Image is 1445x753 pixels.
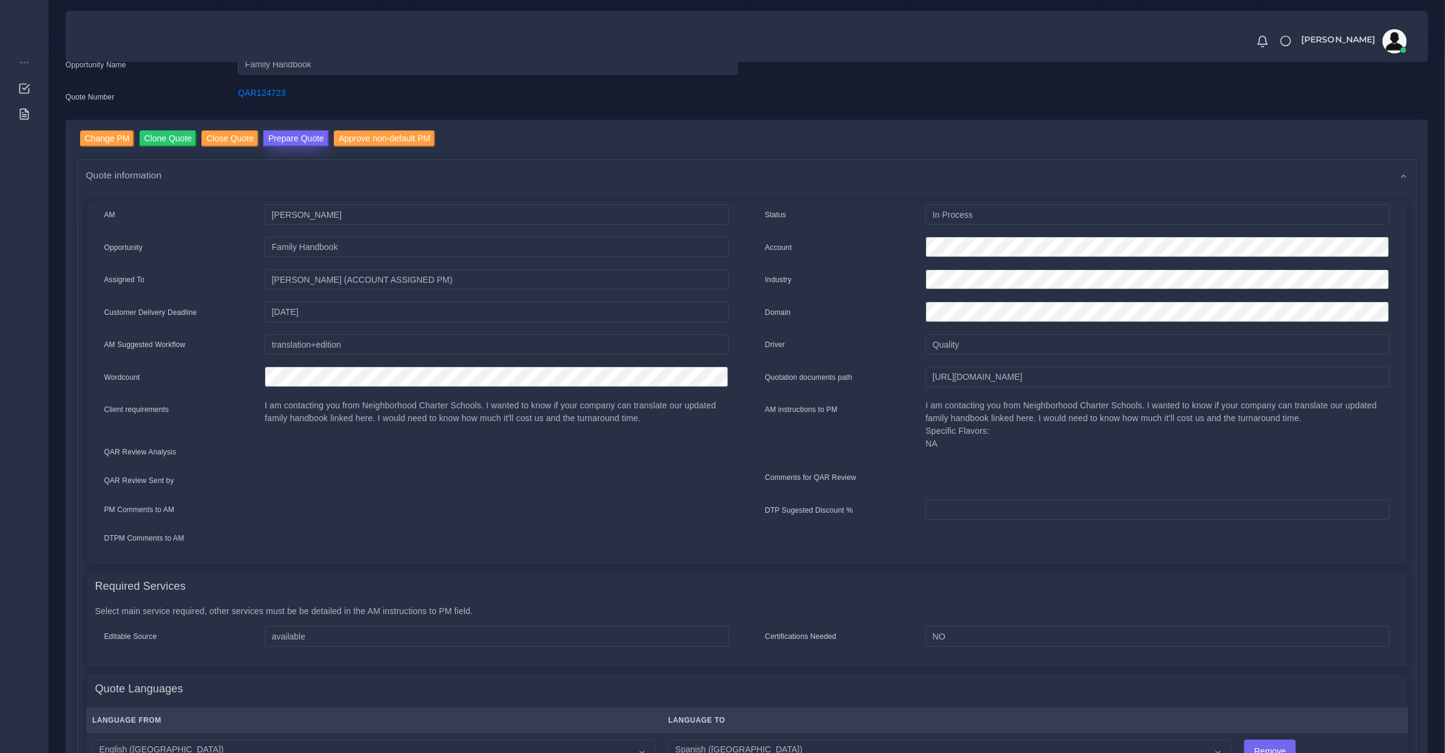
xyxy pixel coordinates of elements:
[104,242,143,253] label: Opportunity
[104,447,177,458] label: QAR Review Analysis
[201,130,259,147] input: Close Quote
[265,269,728,290] input: pm
[662,708,1238,733] th: Language To
[104,339,186,350] label: AM Suggested Workflow
[104,274,145,285] label: Assigned To
[95,605,1399,618] p: Select main service required, other services must be be detailed in the AM instructions to PM field.
[1295,29,1411,53] a: [PERSON_NAME]avatar
[765,307,791,318] label: Domain
[104,475,174,486] label: QAR Review Sent by
[263,130,329,150] a: Prepare Quote
[104,533,184,544] label: DTPM Comments to AM
[765,274,792,285] label: Industry
[104,504,175,515] label: PM Comments to AM
[926,399,1389,450] p: I am contacting you from Neighborhood Charter Schools. I wanted to know if your company can trans...
[765,631,837,642] label: Certifications Needed
[104,404,169,415] label: Client requirements
[86,168,162,182] span: Quote information
[78,160,1416,191] div: Quote information
[104,209,115,220] label: AM
[1301,35,1376,44] span: [PERSON_NAME]
[95,580,186,593] h4: Required Services
[104,307,197,318] label: Customer Delivery Deadline
[765,404,838,415] label: AM instructions to PM
[334,130,435,147] input: Approve non-default PM
[765,372,853,383] label: Quotation documents path
[765,505,853,516] label: DTP Sugested Discount %
[140,130,197,147] input: Clone Quote
[95,683,183,696] h4: Quote Languages
[765,339,785,350] label: Driver
[765,242,792,253] label: Account
[265,399,728,425] p: I am contacting you from Neighborhood Charter Schools. I wanted to know if your company can trans...
[104,372,140,383] label: Wordcount
[66,92,114,103] label: Quote Number
[765,472,856,483] label: Comments for QAR Review
[86,708,662,733] th: Language From
[263,130,329,147] button: Prepare Quote
[765,209,787,220] label: Status
[80,130,135,147] input: Change PM
[104,631,157,642] label: Editable Source
[1382,29,1407,53] img: avatar
[238,88,285,98] a: QAR124723
[66,59,126,70] label: Opportunity Name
